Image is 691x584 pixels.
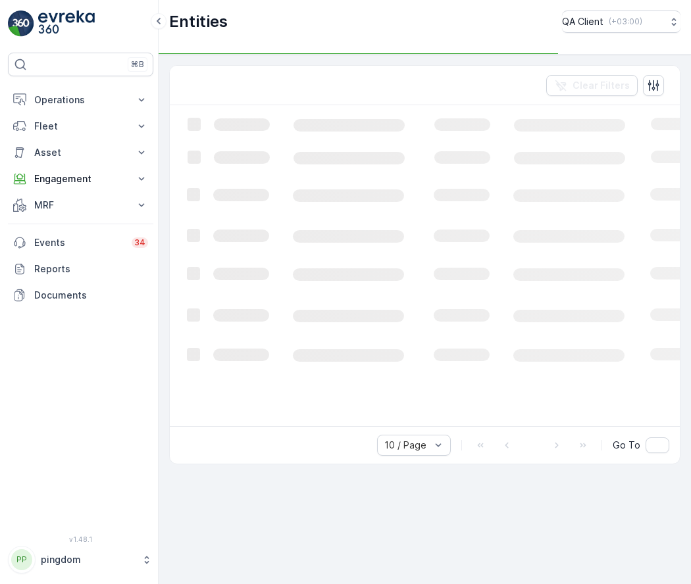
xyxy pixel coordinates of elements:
[546,75,638,96] button: Clear Filters
[34,262,148,276] p: Reports
[131,59,144,70] p: ⌘B
[34,289,148,302] p: Documents
[613,439,640,452] span: Go To
[562,11,680,33] button: QA Client(+03:00)
[573,79,630,92] p: Clear Filters
[8,11,34,37] img: logo
[609,16,642,27] p: ( +03:00 )
[8,139,153,166] button: Asset
[34,93,127,107] p: Operations
[134,237,145,248] p: 34
[8,256,153,282] a: Reports
[8,535,153,543] span: v 1.48.1
[11,549,32,570] div: PP
[34,172,127,185] p: Engagement
[41,553,135,566] p: pingdom
[8,113,153,139] button: Fleet
[8,192,153,218] button: MRF
[8,230,153,256] a: Events34
[8,87,153,113] button: Operations
[38,11,95,37] img: logo_light-DOdMpM7g.png
[8,546,153,573] button: PPpingdom
[34,199,127,212] p: MRF
[562,15,603,28] p: QA Client
[34,120,127,133] p: Fleet
[169,11,228,32] p: Entities
[34,236,124,249] p: Events
[8,282,153,308] a: Documents
[34,146,127,159] p: Asset
[8,166,153,192] button: Engagement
